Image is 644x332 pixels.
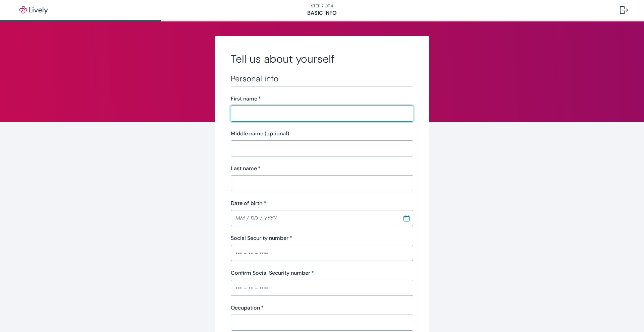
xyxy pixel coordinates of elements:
label: Last name [231,164,261,173]
label: Middle name (optional) [231,130,289,138]
label: Date of birth [231,199,266,207]
input: ••• - •• - •••• [231,281,413,294]
label: Confirm Social Security number [231,269,314,277]
label: Social Security number [231,234,292,242]
img: Lively [15,6,52,14]
h2: Tell us about yourself [231,52,413,66]
button: Log out [614,2,633,18]
input: ••• - •• - •••• [231,246,413,260]
input: MM / DD / YYYY [231,211,398,225]
label: Occupation [231,304,264,312]
label: First name [231,95,261,103]
button: Choose date [400,212,413,224]
svg: Calendar [403,215,410,221]
h3: Personal info [231,74,413,84]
